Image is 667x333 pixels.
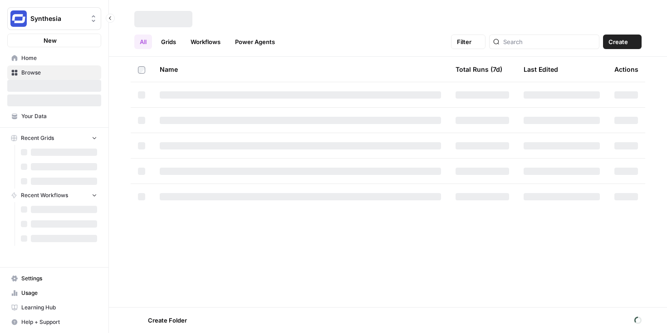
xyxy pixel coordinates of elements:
[185,35,226,49] a: Workflows
[7,109,101,124] a: Your Data
[524,57,558,82] div: Last Edited
[21,134,54,142] span: Recent Grids
[21,274,97,283] span: Settings
[156,35,181,49] a: Grids
[7,300,101,315] a: Learning Hub
[7,131,101,145] button: Recent Grids
[160,57,441,82] div: Name
[10,10,27,27] img: Synthesia Logo
[21,303,97,312] span: Learning Hub
[134,35,152,49] a: All
[44,36,57,45] span: New
[608,37,628,46] span: Create
[134,313,192,328] button: Create Folder
[21,54,97,62] span: Home
[7,34,101,47] button: New
[21,289,97,297] span: Usage
[7,7,101,30] button: Workspace: Synthesia
[7,286,101,300] a: Usage
[614,57,638,82] div: Actions
[21,69,97,77] span: Browse
[148,316,187,325] span: Create Folder
[451,35,486,49] button: Filter
[7,65,101,80] a: Browse
[503,37,595,46] input: Search
[603,35,642,49] button: Create
[30,14,85,23] span: Synthesia
[7,271,101,286] a: Settings
[7,51,101,65] a: Home
[457,37,471,46] span: Filter
[21,318,97,326] span: Help + Support
[7,189,101,202] button: Recent Workflows
[21,112,97,120] span: Your Data
[21,191,68,199] span: Recent Workflows
[7,315,101,329] button: Help + Support
[230,35,280,49] a: Power Agents
[456,57,502,82] div: Total Runs (7d)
